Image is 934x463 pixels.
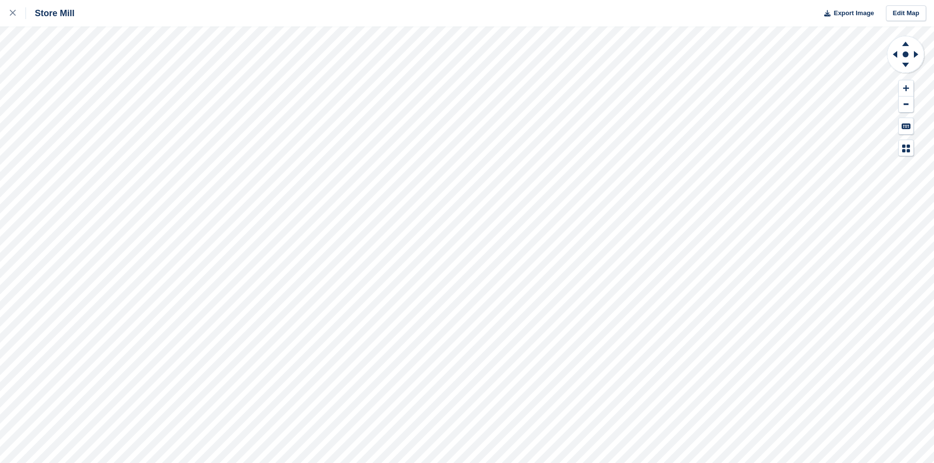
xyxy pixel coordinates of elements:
button: Zoom In [899,80,913,97]
button: Zoom Out [899,97,913,113]
button: Keyboard Shortcuts [899,118,913,134]
button: Export Image [818,5,874,22]
button: Map Legend [899,140,913,156]
span: Export Image [833,8,874,18]
div: Store Mill [26,7,75,19]
a: Edit Map [886,5,926,22]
